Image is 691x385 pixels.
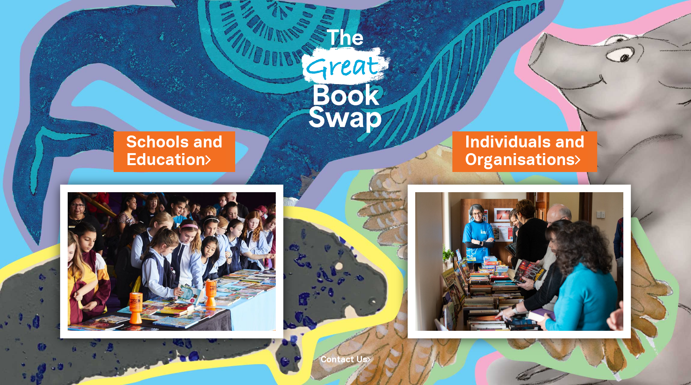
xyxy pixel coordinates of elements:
[408,185,631,338] img: Individuals and Organisations
[60,185,283,338] img: Schools and Education
[126,131,223,171] a: Schools andEducation
[321,356,371,364] a: Contact Us
[293,8,399,148] img: Great Bookswap logo
[465,131,585,171] a: Individuals andOrganisations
